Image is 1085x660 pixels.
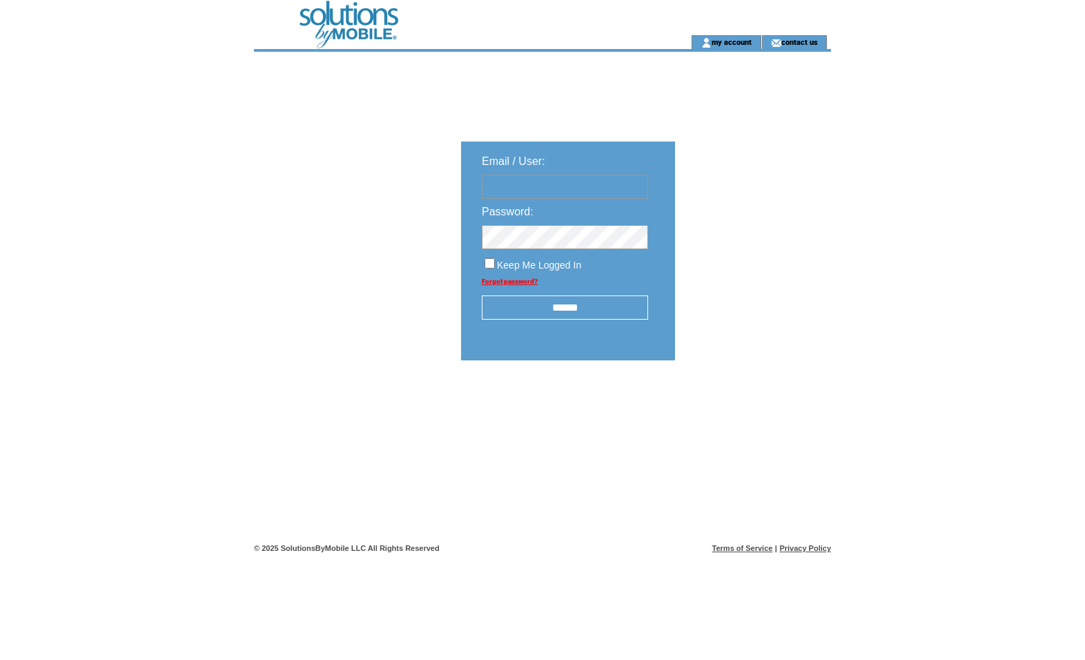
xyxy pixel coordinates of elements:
[779,544,831,552] a: Privacy Policy
[715,395,784,412] img: transparent.png
[482,206,534,217] span: Password:
[781,37,818,46] a: contact us
[775,544,777,552] span: |
[254,544,440,552] span: © 2025 SolutionsByMobile LLC All Rights Reserved
[482,278,538,285] a: Forgot password?
[701,37,712,48] img: account_icon.gif
[712,37,752,46] a: my account
[497,260,581,271] span: Keep Me Logged In
[712,544,773,552] a: Terms of Service
[771,37,781,48] img: contact_us_icon.gif
[482,155,545,167] span: Email / User:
